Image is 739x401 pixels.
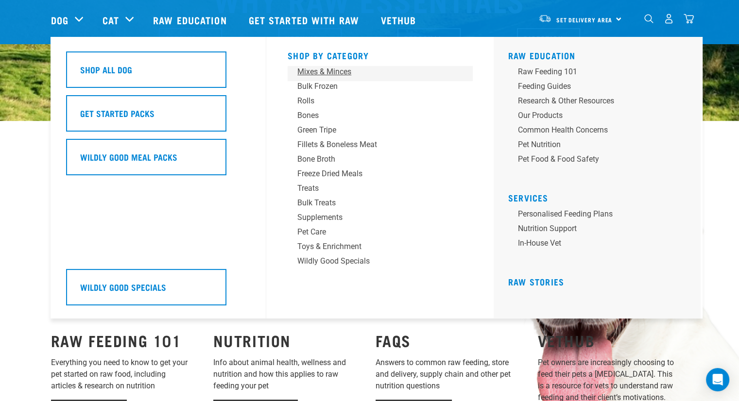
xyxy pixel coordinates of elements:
[297,66,449,78] div: Mixes & Minces
[518,139,670,150] div: Pet Nutrition
[508,279,564,284] a: Raw Stories
[297,168,449,180] div: Freeze Dried Meals
[538,332,688,349] h3: VETHUB
[288,124,472,139] a: Green Tripe
[297,81,449,92] div: Bulk Frozen
[508,53,576,58] a: Raw Education
[508,237,693,252] a: In-house vet
[297,212,449,223] div: Supplements
[66,95,251,139] a: Get Started Packs
[239,0,371,39] a: Get started with Raw
[80,107,155,119] h5: Get Started Packs
[297,197,449,209] div: Bulk Treats
[80,281,166,293] h5: Wildly Good Specials
[684,14,694,24] img: home-icon@2x.png
[297,226,449,238] div: Pet Care
[213,332,364,349] h3: NUTRITION
[508,193,693,200] h5: Services
[508,110,693,124] a: Our Products
[664,14,674,24] img: user.png
[288,50,472,58] h5: Shop By Category
[518,110,670,121] div: Our Products
[297,153,449,165] div: Bone Broth
[288,81,472,95] a: Bulk Frozen
[518,81,670,92] div: Feeding Guides
[51,13,69,27] a: Dog
[556,18,613,21] span: Set Delivery Area
[297,241,449,252] div: Toys & Enrichment
[288,95,472,110] a: Rolls
[376,332,526,349] h3: FAQS
[518,95,670,107] div: Research & Other Resources
[288,139,472,153] a: Fillets & Boneless Meat
[508,223,693,237] a: Nutrition Support
[297,95,449,107] div: Rolls
[288,153,472,168] a: Bone Broth
[143,0,239,39] a: Raw Education
[518,153,670,165] div: Pet Food & Food Safety
[51,357,202,392] p: Everything you need to know to get your pet started on raw food, including articles & research on...
[288,255,472,270] a: Wildly Good Specials
[297,124,449,136] div: Green Tripe
[66,269,251,313] a: Wildly Good Specials
[518,124,670,136] div: Common Health Concerns
[297,183,449,194] div: Treats
[288,66,472,81] a: Mixes & Minces
[518,66,670,78] div: Raw Feeding 101
[80,63,132,76] h5: Shop All Dog
[706,368,729,391] div: Open Intercom Messenger
[288,110,472,124] a: Bones
[288,183,472,197] a: Treats
[288,197,472,212] a: Bulk Treats
[508,81,693,95] a: Feeding Guides
[288,212,472,226] a: Supplements
[508,66,693,81] a: Raw Feeding 101
[213,357,364,392] p: Info about animal health, wellness and nutrition and how this applies to raw feeding your pet
[288,168,472,183] a: Freeze Dried Meals
[508,124,693,139] a: Common Health Concerns
[508,139,693,153] a: Pet Nutrition
[538,14,551,23] img: van-moving.png
[66,139,251,183] a: Wildly Good Meal Packs
[66,51,251,95] a: Shop All Dog
[288,241,472,255] a: Toys & Enrichment
[508,153,693,168] a: Pet Food & Food Safety
[508,208,693,223] a: Personalised Feeding Plans
[103,13,119,27] a: Cat
[297,110,449,121] div: Bones
[297,139,449,150] div: Fillets & Boneless Meat
[297,255,449,267] div: Wildly Good Specials
[51,332,202,349] h3: RAW FEEDING 101
[644,14,653,23] img: home-icon-1@2x.png
[288,226,472,241] a: Pet Care
[80,150,177,163] h5: Wildly Good Meal Packs
[376,357,526,392] p: Answers to common raw feeding, store and delivery, supply chain and other pet nutrition questions
[508,95,693,110] a: Research & Other Resources
[371,0,429,39] a: Vethub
